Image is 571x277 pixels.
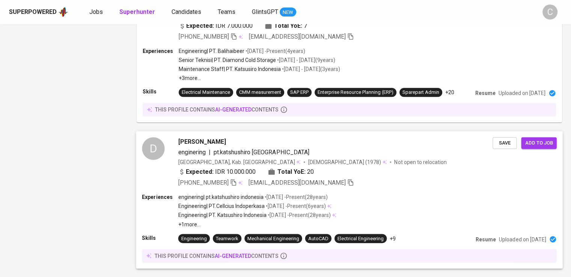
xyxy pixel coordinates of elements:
p: Not open to relocation [394,158,446,166]
div: AutoCAD [308,235,328,242]
span: pt.katshushiro [GEOGRAPHIC_DATA] [214,148,309,155]
span: NEW [280,9,296,16]
span: Candidates [172,8,201,15]
img: app logo [58,6,68,18]
div: CMM measurement [239,89,281,96]
span: AI-generated [215,107,252,113]
p: • [DATE] - Present ( 6 years ) [265,202,325,210]
div: Electrical Maintenance [182,89,230,96]
div: Engineering [181,235,207,242]
span: Add to job [525,138,553,147]
p: • [DATE] - Present ( 4 years ) [244,47,305,55]
button: Save [493,137,517,149]
div: SAP ERP [290,89,309,96]
p: Experiences [142,193,178,201]
p: Skills [142,234,178,241]
span: GlintsGPT [252,8,278,15]
a: GlintsGPT NEW [252,8,296,17]
div: Superpowered [9,8,57,17]
b: Total YoE: [274,21,302,30]
p: • [DATE] - [DATE] ( 3 years ) [281,65,340,73]
a: Superhunter [119,8,157,17]
p: this profile contains contents [154,252,278,259]
div: [GEOGRAPHIC_DATA], Kab. [GEOGRAPHIC_DATA] [178,158,301,166]
span: Teams [218,8,235,15]
span: enginering [178,148,206,155]
span: 20 [307,167,314,176]
span: [DEMOGRAPHIC_DATA] [308,158,365,166]
span: AI-generated [215,253,251,259]
a: Candidates [172,8,203,17]
a: Teams [218,8,237,17]
span: Jobs [89,8,103,15]
p: Uploaded on [DATE] [499,235,546,243]
span: [EMAIL_ADDRESS][DOMAIN_NAME] [249,179,346,186]
div: Mechanical Engineering [247,235,299,242]
p: Experiences [143,47,179,55]
button: Add to job [521,137,556,149]
div: Electrical Engineering [337,235,384,242]
span: 7 [304,21,307,30]
p: • [DATE] - Present ( 28 years ) [264,193,328,201]
div: Enterprise Resource Planning (ERP) [318,89,393,96]
p: Uploaded on [DATE] [499,89,545,97]
div: D [142,137,164,160]
div: C [542,5,557,20]
p: • [DATE] - [DATE] ( 9 years ) [276,56,335,64]
p: +20 [445,89,454,96]
span: [EMAIL_ADDRESS][DOMAIN_NAME] [249,33,346,40]
span: [PHONE_NUMBER] [178,179,229,186]
p: Engineering | PT. Balihaibeer [179,47,244,55]
a: Jobs [89,8,104,17]
p: +1 more ... [178,220,336,228]
b: Total YoE: [277,167,305,176]
div: Sparepart Admin [402,89,439,96]
a: D[PERSON_NAME]enginering|pt.katshushiro [GEOGRAPHIC_DATA][GEOGRAPHIC_DATA], Kab. [GEOGRAPHIC_DATA... [137,131,562,268]
b: Expected: [186,167,214,176]
p: • [DATE] - Present ( 28 years ) [267,211,331,219]
p: enginering | pt.katshushiro indonesia [178,193,264,201]
a: Superpoweredapp logo [9,6,68,18]
p: this profile contains contents [155,106,279,113]
div: (1978) [308,158,387,166]
div: IDR 10.000.000 [178,167,256,176]
span: [PHONE_NUMBER] [179,33,229,40]
p: +9 [390,235,396,242]
p: Skills [143,88,179,95]
p: Maintenance Staff | PT. Katsusiro Indonesia [179,65,281,73]
div: Teamwork [216,235,238,242]
p: Resume [476,235,496,243]
p: Resume [475,89,496,97]
p: Engineering | PT. Katsushiro Indonesia [178,211,267,219]
span: Save [496,138,513,147]
p: +3 more ... [179,74,340,82]
p: Engineering | PT.Cellcius Indoperkasa [178,202,265,210]
span: [PERSON_NAME] [178,137,226,146]
div: IDR 7.000.000 [179,21,253,30]
span: | [209,148,211,157]
b: Superhunter [119,8,155,15]
b: Expected: [186,21,214,30]
p: Senior Teknisi | PT. Diamond Cold Storage [179,56,276,64]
